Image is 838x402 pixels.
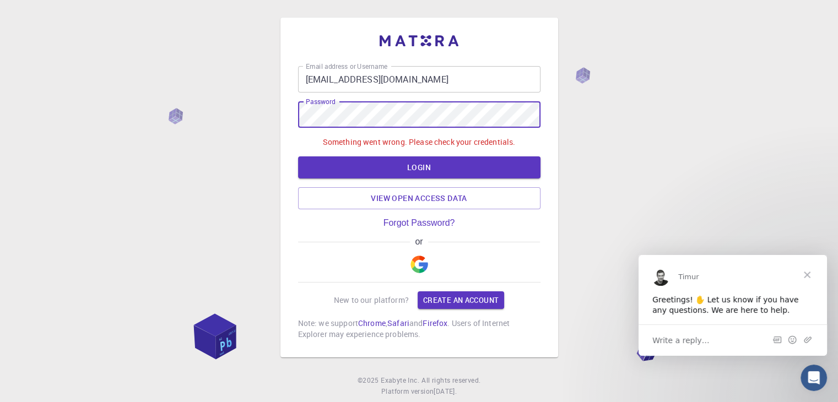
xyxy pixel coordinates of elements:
label: Email address or Username [306,62,387,71]
iframe: Intercom live chat message [639,255,827,356]
a: Safari [387,318,409,328]
p: New to our platform? [334,295,409,306]
iframe: Intercom live chat [801,365,827,391]
img: Google [410,256,428,273]
p: Note: we support , and . Users of Internet Explorer may experience problems. [298,318,540,340]
button: LOGIN [298,156,540,178]
span: Exabyte Inc. [381,376,419,384]
a: Create an account [418,291,504,309]
a: Firefox [423,318,447,328]
span: All rights reserved. [421,375,480,386]
span: [DATE] . [434,387,457,395]
a: [DATE]. [434,386,457,397]
label: Password [306,97,335,106]
span: Platform version [381,386,434,397]
a: Exabyte Inc. [381,375,419,386]
a: View open access data [298,187,540,209]
a: Forgot Password? [383,218,455,228]
span: © 2025 [358,375,381,386]
span: or [410,237,428,247]
p: Something went wrong. Please check your credentials. [323,137,516,148]
a: Chrome [358,318,386,328]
